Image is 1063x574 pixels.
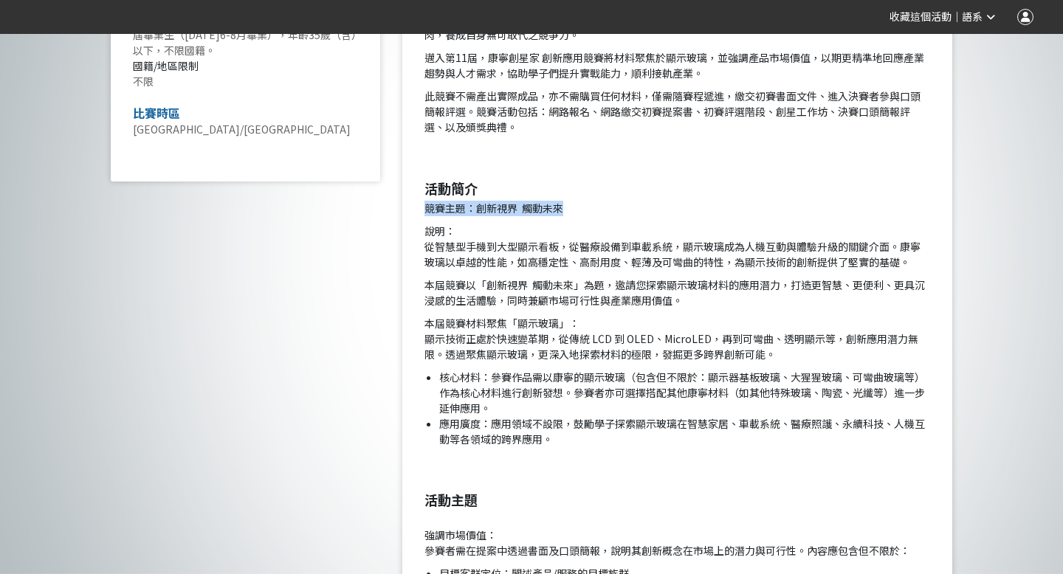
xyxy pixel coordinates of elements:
[133,104,180,122] span: 比賽時區
[424,89,930,135] p: 此競賽不需產出實際成品，亦不需購買任何材料，僅需隨賽程遞進，繳交初賽書面文件、進入決賽者參與口頭簡報評選。競賽活動包括：網路報名、網路繳交初賽提案書、初賽評選階段、創星工作坊、決賽口頭簡報評選、...
[439,416,930,447] li: 應用廣度：應用領域不設限，鼓勵學子探索顯示玻璃在智慧家居、車載系統、醫療照護、永續科技、人機互動等各領域的跨界應用。
[133,58,199,73] span: 國籍/地區限制
[133,74,154,89] span: 不限
[424,277,930,308] p: 本屆競賽以「創新視界 觸動未來」為題，邀請您探索顯示玻璃材料的應用潛力，打造更智慧、更便利、更具沉浸感的生活體驗，同時兼顧市場可行性與產業應用價值。
[890,11,952,23] span: 收藏這個活動
[424,50,930,81] p: 邁入第11屆，康寧創星家 創新應用競賽將材料聚焦於顯示玻璃，並強調產品市場價值，以期更精準地回應產業趨勢與人才需求，協助學子們提升實戰能力，順利接軌產業。
[424,201,930,216] p: 競賽主題：創新視界 觸動未來
[424,512,930,559] p: 強調市場價值： 參賽者需在提案中透過書面及口頭簡報，說明其創新概念在市場上的潛力與可行性。內容應包含但不限於：
[424,179,478,198] strong: 活動簡介
[962,11,983,23] span: 語系
[424,224,930,270] p: 說明： 從智慧型手機到大型顯示看板，從醫療設備到車載系統，顯示玻璃成為人機互動與體驗升級的關鍵介面。康寧玻璃以卓越的性能，如高穩定性、高耐用度、輕薄及可彎曲的特性，為顯示技術的創新提供了堅實的基礎。
[133,122,351,136] span: [GEOGRAPHIC_DATA]/[GEOGRAPHIC_DATA]
[952,10,962,25] span: ｜
[439,370,930,416] li: 核心材料：參賽作品需以康寧的顯示玻璃（包含但不限於：顯示器基板玻璃、大猩猩玻璃、可彎曲玻璃等）作為核心材料進行創新發想。參賽者亦可選擇搭配其他康寧材料（如其他特殊玻璃、陶瓷、光纖等）進一步延伸應用。
[424,316,930,362] p: 本屆競賽材料聚焦「顯示玻璃」： 顯示技術正處於快速變革期，從傳統 LCD 到 OLED、MicroLED，再到可彎曲、透明顯示等，創新應用潛力無限。透過聚焦顯示玻璃，更深入地探索材料的極限，發掘...
[133,12,357,58] span: 參賽者需為國內大專學院校和研究所在學生或應屆畢業生（[DATE]6-8月畢業），年齡35歲（含）以下，不限國籍。
[424,490,478,509] strong: 活動主題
